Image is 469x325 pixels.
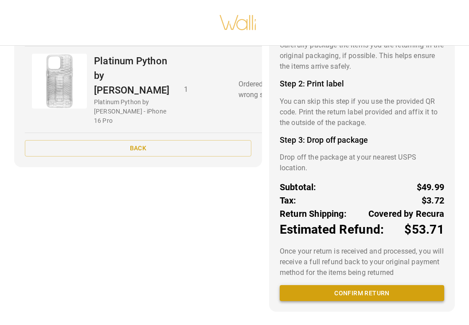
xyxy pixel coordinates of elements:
[280,285,444,302] button: Confirm return
[280,246,444,278] p: Once your return is received and processed, you will receive a full refund back to your original ...
[417,180,444,194] p: $49.99
[25,140,251,157] button: Back
[94,98,170,125] p: Platinum Python by [PERSON_NAME] - iPhone 16 Pro
[280,96,444,128] p: You can skip this step if you use the provided QR code. Print the return label provided and affix...
[368,207,444,220] p: Covered by Recura
[280,220,384,239] p: Estimated Refund:
[94,54,170,98] p: Platinum Python by [PERSON_NAME]
[422,194,444,207] p: $3.72
[184,84,224,95] p: 1
[238,79,274,100] p: Ordered wrong size
[280,152,444,173] p: Drop off the package at your nearest USPS location.
[280,79,444,89] h4: Step 2: Print label
[404,220,444,239] p: $53.71
[280,194,297,207] p: Tax:
[280,180,317,194] p: Subtotal:
[280,135,444,145] h4: Step 3: Drop off package
[280,40,444,72] p: Carefully package the items you are returning in the original packaging, if possible. This helps ...
[219,4,257,42] img: walli-inc.myshopify.com
[280,207,347,220] p: Return Shipping:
